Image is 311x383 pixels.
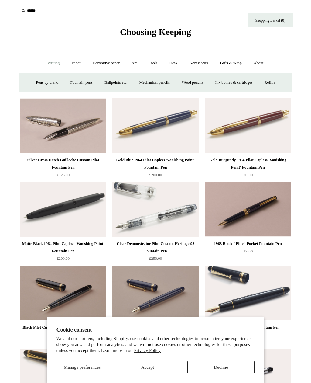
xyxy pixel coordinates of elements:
img: Matte Black 1964 Pilot Capless 'Vanishing Point' Fountain Pen [20,182,106,237]
span: Choosing Keeping [120,27,191,37]
img: Blue Pilot Custom 74 Fountain Pen, Fine Nib [112,266,199,320]
button: Decline [187,361,255,373]
a: Writing [42,55,65,71]
a: 1968 Black "Elite" Pocket Fountain Pen £175.00 [205,240,291,265]
a: 1968 Black "Elite" Pocket Fountain Pen 1968 Black "Elite" Pocket Fountain Pen [205,182,291,237]
img: Gold Burgundy 1964 Pilot Capless 'Vanishing Point' Fountain Pen [205,98,291,153]
img: Silver Cross Hatch Guilloche Custom Pilot Fountain Pen [20,98,106,153]
a: Matte Black 1964 Pilot Capless 'Vanishing Point' Fountain Pen Matte Black 1964 Pilot Capless 'Van... [20,182,106,237]
div: Matte Black 1964 Pilot Capless 'Vanishing Point' Fountain Pen [22,240,105,255]
span: Manage preferences [64,365,101,370]
img: Clear Demonstrator Pilot Custom Heritage 92 Fountain Pen [112,182,199,237]
a: Fountain pens [65,75,98,91]
span: £200.00 [57,256,70,261]
div: Gold Blue 1964 Pilot Capless 'Vanishing Point' Fountain Pen [114,156,197,171]
a: Refills [259,75,281,91]
img: Gold Blue 1964 Pilot Capless 'Vanishing Point' Fountain Pen [112,98,199,153]
a: Paper [66,55,86,71]
a: Shopping Basket (0) [248,13,293,27]
a: Gifts & Wrap [215,55,247,71]
div: 1968 Black "Elite" Pocket Fountain Pen [206,240,289,247]
span: £200.00 [149,172,162,177]
a: Gold Blue 1964 Pilot Capless 'Vanishing Point' Fountain Pen Gold Blue 1964 Pilot Capless 'Vanishi... [112,98,199,153]
a: Pens by brand [31,75,64,91]
a: Mechanical pencils [134,75,175,91]
a: Ink bottles & cartridges [210,75,258,91]
button: Manage preferences [56,361,108,373]
a: Gold Burgundy 1964 Pilot Capless 'Vanishing Point' Fountain Pen £200.00 [205,156,291,181]
a: Clear Demonstrator Pilot Custom Heritage 92 Fountain Pen £250.00 [112,240,199,265]
a: Clear Demonstrator Pilot Custom Heritage 92 Fountain Pen Clear Demonstrator Pilot Custom Heritage... [112,182,199,237]
a: Choosing Keeping [120,32,191,36]
a: Matte Black 1964 Pilot Capless 'Vanishing Point' Fountain Pen £200.00 [20,240,106,265]
a: Black Pilot Custom 74 Fountain Pen, Extra Fine Nib £175.00 [20,324,106,349]
span: £725.00 [57,172,70,177]
a: Black Pilot Custom 74 Fountain Pen, Extra Fine Nib Black Pilot Custom 74 Fountain Pen, Extra Fine... [20,266,106,320]
div: Black Pilot Custom 74 Fountain Pen, Extra Fine Nib [22,324,105,338]
a: Art [126,55,142,71]
span: £175.00 [241,249,254,253]
a: Decorative paper [87,55,125,71]
button: Accept [114,361,181,373]
img: Black Pilot Custom 74 Fountain Pen, Extra Fine Nib [20,266,106,320]
img: 1968 Black "Elite" Pocket Fountain Pen [205,182,291,237]
div: Silver Cross Hatch Guilloche Custom Pilot Fountain Pen [22,156,105,171]
p: We and our partners, including Shopify, use cookies and other technologies to personalize your ex... [56,336,255,354]
div: Gold Burgundy 1964 Pilot Capless 'Vanishing Point' Fountain Pen [206,156,289,171]
a: Accessories [184,55,214,71]
a: Gold Blue 1964 Pilot Capless 'Vanishing Point' Fountain Pen £200.00 [112,156,199,181]
div: Clear Demonstrator Pilot Custom Heritage 92 Fountain Pen [114,240,197,255]
a: About [248,55,269,71]
a: Gold Burgundy 1964 Pilot Capless 'Vanishing Point' Fountain Pen Gold Burgundy 1964 Pilot Capless ... [205,98,291,153]
img: Black Pilot Custom 742 Fountain Pen [205,266,291,320]
a: Ballpoints etc. [99,75,133,91]
a: Wood pencils [176,75,209,91]
a: Desk [164,55,183,71]
span: £250.00 [149,256,162,261]
span: £200.00 [241,172,254,177]
a: Tools [143,55,163,71]
a: Privacy Policy [134,348,161,353]
a: Blue Pilot Custom 74 Fountain Pen, Fine Nib Blue Pilot Custom 74 Fountain Pen, Fine Nib [112,266,199,320]
a: Silver Cross Hatch Guilloche Custom Pilot Fountain Pen £725.00 [20,156,106,181]
h2: Cookie consent [56,327,255,333]
a: Black Pilot Custom 742 Fountain Pen Black Pilot Custom 742 Fountain Pen [205,266,291,320]
a: Silver Cross Hatch Guilloche Custom Pilot Fountain Pen Silver Cross Hatch Guilloche Custom Pilot ... [20,98,106,153]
